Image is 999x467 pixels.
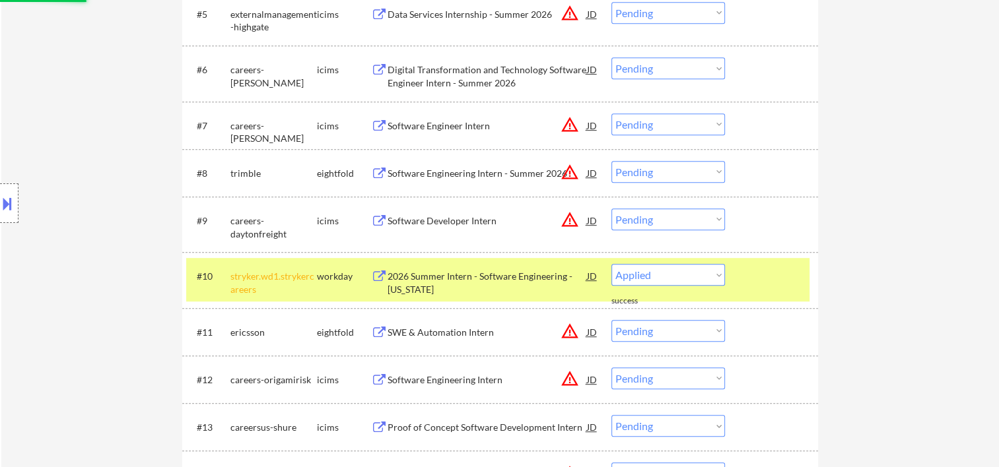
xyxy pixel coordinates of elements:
div: eightfold [317,326,371,339]
div: JD [586,208,599,232]
div: JD [586,415,599,439]
div: careersus-shure [230,421,317,434]
div: Data Services Internship - Summer 2026 [388,8,587,21]
div: JD [586,113,599,137]
div: #6 [197,63,220,77]
div: icims [317,63,371,77]
div: externalmanagement-highgate [230,8,317,34]
div: Software Developer Intern [388,214,587,228]
div: careers-[PERSON_NAME] [230,63,317,89]
div: careers-origamirisk [230,373,317,387]
div: JD [586,161,599,185]
div: #11 [197,326,220,339]
div: 2026 Summer Intern - Software Engineering - [US_STATE] [388,270,587,296]
button: warning_amber [561,115,579,134]
div: icims [317,119,371,133]
div: trimble [230,167,317,180]
div: #12 [197,373,220,387]
div: icims [317,8,371,21]
div: JD [586,264,599,288]
div: Software Engineer Intern [388,119,587,133]
div: Software Engineering Intern [388,373,587,387]
div: careers-daytonfreight [230,214,317,240]
button: warning_amber [561,4,579,22]
div: stryker.wd1.strykercareers [230,270,317,296]
div: JD [586,2,599,26]
div: JD [586,320,599,344]
div: success [611,296,664,307]
div: JD [586,367,599,391]
div: SWE & Automation Intern [388,326,587,339]
div: icims [317,373,371,387]
div: careers-[PERSON_NAME] [230,119,317,145]
div: #5 [197,8,220,21]
button: warning_amber [561,163,579,181]
button: warning_amber [561,210,579,229]
div: icims [317,214,371,228]
button: warning_amber [561,369,579,388]
button: warning_amber [561,322,579,340]
div: Proof of Concept Software Development Intern [388,421,587,434]
div: icims [317,421,371,434]
div: JD [586,57,599,81]
div: ericsson [230,326,317,339]
div: Software Engineering Intern - Summer 2026 [388,167,587,180]
div: #13 [197,421,220,434]
div: workday [317,270,371,283]
div: eightfold [317,167,371,180]
div: Digital Transformation and Technology Software Engineer Intern - Summer 2026 [388,63,587,89]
